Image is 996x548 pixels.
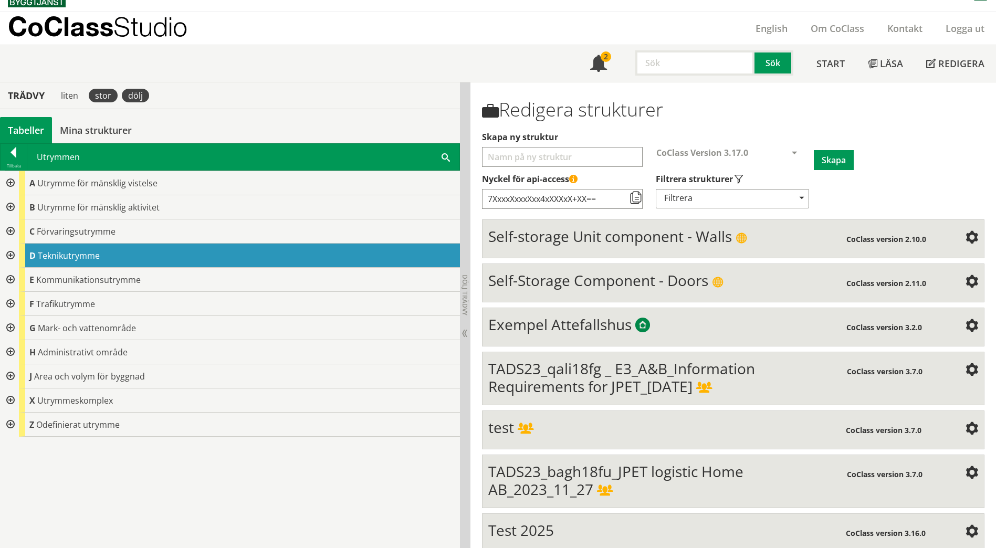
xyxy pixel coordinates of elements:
span: Inställningar [966,276,978,289]
span: Administrativt område [38,346,128,358]
span: Utrymme för mänsklig aktivitet [37,202,160,213]
span: Exempel Attefallshus [488,314,632,334]
a: CoClassStudio [8,12,210,45]
span: Self-Storage Component - Doors [488,270,708,290]
span: Sök i tabellen [442,151,450,162]
h1: Redigera strukturer [482,99,984,121]
span: CoClass version 2.11.0 [846,278,926,288]
span: H [29,346,36,358]
span: Publik struktur [712,277,724,288]
span: Kommunikationsutrymme [36,274,141,286]
span: Delad struktur [696,383,712,394]
span: D [29,250,36,261]
span: Odefinierat utrymme [36,419,120,430]
span: CoClass version 3.7.0 [847,469,922,479]
span: Test 2025 [488,520,554,540]
span: Trafikutrymme [36,298,95,310]
span: CoClass version 3.7.0 [846,425,921,435]
span: Mark- och vattenområde [38,322,136,334]
a: Redigera [915,45,996,82]
span: Z [29,419,34,430]
span: Kopiera [630,192,642,205]
span: Inställningar [966,232,978,245]
span: E [29,274,34,286]
span: G [29,322,36,334]
span: CoClass Version 3.17.0 [656,147,748,159]
span: CoClass version 3.7.0 [847,366,922,376]
span: Läsa [880,57,903,70]
span: Förvaringsutrymme [37,226,116,237]
span: J [29,371,32,382]
a: English [744,22,799,35]
span: B [29,202,35,213]
span: X [29,395,35,406]
span: Publik struktur [736,233,747,244]
span: Area och volym för byggnad [34,371,145,382]
span: CoClass version 2.10.0 [846,234,926,244]
span: Dölj trädvy [460,275,469,315]
a: Logga ut [934,22,996,35]
div: Välj CoClass-version för att skapa en ny struktur [648,147,814,173]
span: TADS23_bagh18fu_JPET logistic Home AB_2023_11_27 [488,461,743,499]
span: Inställningar [966,526,978,539]
a: Om CoClass [799,22,876,35]
span: Notifikationer [590,56,607,73]
span: Denna API-nyckel ger åtkomst till alla strukturer som du har skapat eller delat med dig av. Håll ... [569,175,578,184]
div: liten [55,89,85,102]
span: Redigera [938,57,984,70]
span: C [29,226,35,237]
span: Inställningar [966,467,978,480]
p: CoClass [8,20,187,33]
a: Mina strukturer [52,117,140,143]
input: Sök [635,50,754,76]
span: TADS23_qali18fg _ E3_A&B_Information Requirements for JPET_[DATE] [488,359,755,396]
label: Välj ett namn för att skapa en ny struktur [482,131,984,143]
div: Trädvy [2,90,50,101]
div: 2 [601,51,611,62]
button: Skapa [814,150,854,170]
span: A [29,177,35,189]
div: dölj [122,89,149,102]
span: F [29,298,34,310]
div: Utrymmen [27,144,459,170]
label: Nyckel till åtkomststruktur via API (kräver API-licensabonnemang) [482,173,984,185]
button: Sök [754,50,793,76]
span: Self-storage Unit component - Walls [488,226,732,246]
span: Start [816,57,845,70]
div: stor [89,89,118,102]
input: Nyckel till åtkomststruktur via API (kräver API-licensabonnemang) [482,189,643,209]
span: Utrymme för mänsklig vistelse [37,177,158,189]
span: CoClass version 3.2.0 [846,322,922,332]
input: Välj ett namn för att skapa en ny struktur Välj vilka typer av strukturer som ska visas i din str... [482,147,643,167]
a: Kontakt [876,22,934,35]
div: Tillbaka [1,162,27,170]
div: Filtrera [656,189,809,208]
span: Studio [113,11,187,42]
label: Välj vilka typer av strukturer som ska visas i din strukturlista [656,173,808,185]
a: 2 [579,45,618,82]
span: Teknikutrymme [38,250,100,261]
span: Delad struktur [597,486,613,497]
a: Läsa [856,45,915,82]
span: CoClass version 3.16.0 [846,528,926,538]
a: Start [805,45,856,82]
span: Byggtjänsts exempelstrukturer [635,319,650,333]
span: Inställningar [966,320,978,333]
span: Inställningar [966,364,978,377]
span: Inställningar [966,423,978,436]
span: Utrymmeskomplex [37,395,113,406]
span: test [488,417,514,437]
span: Delad struktur [518,424,533,435]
